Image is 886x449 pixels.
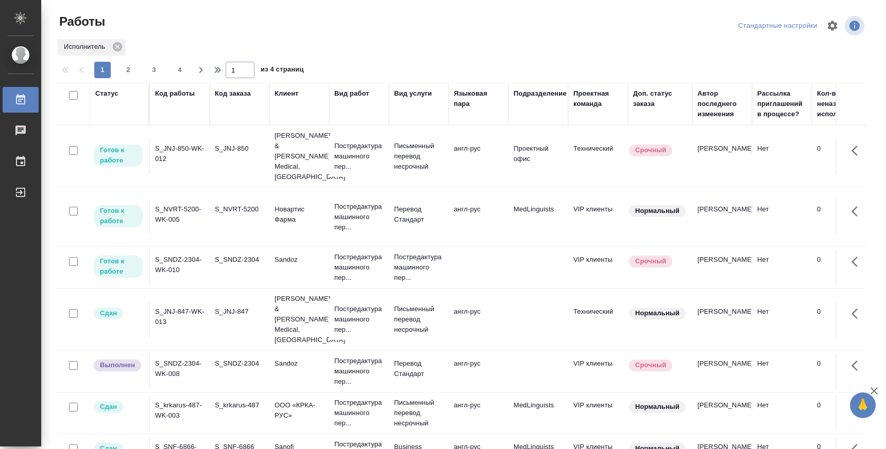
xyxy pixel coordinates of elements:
[275,294,324,345] p: [PERSON_NAME] & [PERSON_NAME] Medical, [GEOGRAPHIC_DATA]
[845,138,870,163] button: Здесь прячутся важные кнопки
[150,249,210,285] td: S_SNDZ-2304-WK-010
[275,400,324,421] p: ООО «КРКА-РУС»
[394,88,432,99] div: Вид услуги
[93,204,144,228] div: Исполнитель может приступить к работе
[508,199,568,235] td: MedLinguists
[736,18,820,34] div: split button
[394,204,444,225] p: Перевод Стандарт
[817,88,879,119] div: Кол-во неназначенных исполнителей
[635,206,679,216] p: Нормальный
[150,138,210,174] td: S_JNJ-850-WK-012
[215,204,264,214] div: S_NVRT-5200
[334,304,384,335] p: Постредактура машинного пер...
[215,255,264,265] div: S_SNDZ-2304
[100,206,137,226] p: Готов к работе
[752,138,812,174] td: Нет
[449,199,508,235] td: англ-рус
[635,256,666,266] p: Срочный
[692,249,752,285] td: [PERSON_NAME]
[275,131,324,182] p: [PERSON_NAME] & [PERSON_NAME] Medical, [GEOGRAPHIC_DATA]
[120,65,137,75] span: 2
[261,63,304,78] span: из 4 страниц
[155,88,195,99] div: Код работы
[150,353,210,389] td: S_SNDZ-2304-WK-008
[854,394,872,416] span: 🙏
[334,202,384,232] p: Постредактура машинного пер...
[635,360,666,370] p: Срочный
[275,88,298,99] div: Клиент
[449,301,508,337] td: англ-рус
[752,301,812,337] td: Нет
[508,138,568,174] td: Проектный офис
[449,138,508,174] td: англ-рус
[146,65,162,75] span: 3
[334,141,384,172] p: Постредактура машинного пер...
[454,88,503,109] div: Языковая пара
[514,88,567,99] div: Подразделение
[692,301,752,337] td: [PERSON_NAME]
[100,402,117,412] p: Сдан
[58,39,126,56] div: Исполнитель
[275,358,324,369] p: Sandoz
[93,307,144,320] div: Менеджер проверил работу исполнителя, передает ее на следующий этап
[215,307,264,317] div: S_JNJ-847
[215,400,264,410] div: S_krkarus-487
[150,199,210,235] td: S_NVRT-5200-WK-005
[845,199,870,224] button: Здесь прячутся важные кнопки
[334,252,384,283] p: Постредактура машинного пер...
[334,356,384,387] p: Постредактура машинного пер...
[394,141,444,172] p: Письменный перевод несрочный
[568,199,628,235] td: VIP клиенты
[172,62,188,78] button: 4
[275,204,324,225] p: Новартис Фарма
[508,395,568,431] td: MedLinguists
[845,301,870,326] button: Здесь прячутся важные кнопки
[850,392,876,418] button: 🙏
[215,88,251,99] div: Код заказа
[150,301,210,337] td: S_JNJ-847-WK-013
[394,252,444,283] p: Постредактура машинного пер...
[146,62,162,78] button: 3
[172,65,188,75] span: 4
[820,13,845,38] span: Настроить таблицу
[95,88,118,99] div: Статус
[845,249,870,274] button: Здесь прячутся важные кнопки
[845,395,870,420] button: Здесь прячутся важные кнопки
[120,62,137,78] button: 2
[93,143,144,168] div: Исполнитель может приступить к работе
[635,402,679,412] p: Нормальный
[100,145,137,166] p: Готов к работе
[100,256,137,277] p: Готов к работе
[633,88,687,109] div: Доп. статус заказа
[752,395,812,431] td: Нет
[449,395,508,431] td: англ-рус
[215,358,264,369] div: S_SNDZ-2304
[215,143,264,154] div: S_JNJ-850
[692,138,752,174] td: [PERSON_NAME]
[334,88,369,99] div: Вид работ
[697,88,747,119] div: Автор последнего изменения
[752,353,812,389] td: Нет
[692,199,752,235] td: [PERSON_NAME]
[334,398,384,428] p: Постредактура машинного пер...
[93,255,144,279] div: Исполнитель может приступить к работе
[394,358,444,379] p: Перевод Стандарт
[568,301,628,337] td: Технический
[635,308,679,318] p: Нормальный
[100,308,117,318] p: Сдан
[568,353,628,389] td: VIP клиенты
[635,145,666,155] p: Срочный
[64,42,109,52] p: Исполнитель
[100,360,135,370] p: Выполнен
[568,138,628,174] td: Технический
[573,88,623,109] div: Проектная команда
[845,353,870,378] button: Здесь прячутся важные кнопки
[275,255,324,265] p: Sandoz
[692,353,752,389] td: [PERSON_NAME]
[394,304,444,335] p: Письменный перевод несрочный
[752,199,812,235] td: Нет
[57,13,105,30] span: Работы
[449,353,508,389] td: англ-рус
[752,249,812,285] td: Нет
[692,395,752,431] td: [PERSON_NAME]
